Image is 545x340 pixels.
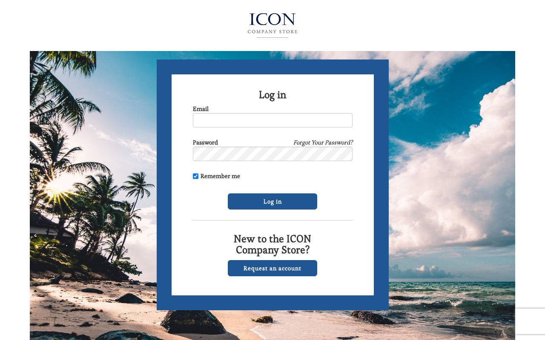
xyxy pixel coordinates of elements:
label: Password [193,138,218,147]
h2: Log in [193,89,353,100]
input: Remember me [193,173,198,179]
input: Log in [228,193,317,210]
label: Email [193,105,209,113]
label: Remember me [193,172,240,180]
h2: New to the ICON Company Store? [193,233,353,256]
a: Request an account [228,260,317,276]
a: Forgot Your Password? [293,138,353,147]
